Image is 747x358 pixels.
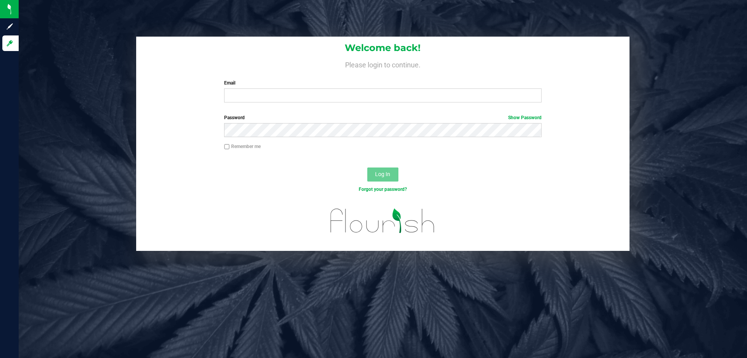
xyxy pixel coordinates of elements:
[375,171,390,177] span: Log In
[367,168,398,182] button: Log In
[136,59,630,69] h4: Please login to continue.
[224,143,261,150] label: Remember me
[6,23,14,30] inline-svg: Sign up
[224,115,245,120] span: Password
[224,79,541,86] label: Email
[136,43,630,53] h1: Welcome back!
[321,201,444,241] img: flourish_logo.svg
[6,39,14,47] inline-svg: Log in
[224,144,230,150] input: Remember me
[359,187,407,192] a: Forgot your password?
[508,115,542,120] a: Show Password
